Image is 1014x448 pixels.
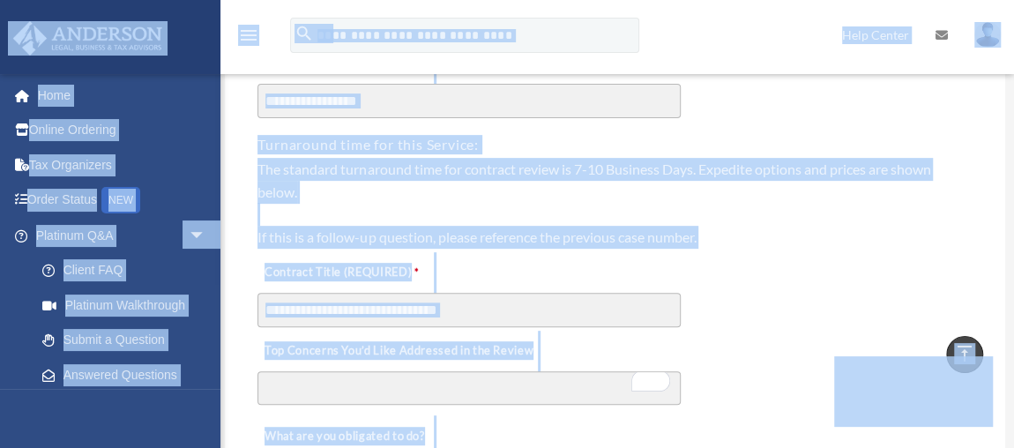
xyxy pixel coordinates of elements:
a: vertical_align_top [946,336,983,373]
label: Top Concerns You’d Like Addressed in the Review [257,339,538,363]
a: Tax Organizers [12,147,233,183]
a: Platinum Q&Aarrow_drop_down [12,218,233,253]
img: User Pic [974,22,1001,48]
a: menu [238,31,259,46]
i: search [295,24,314,43]
a: Client FAQ [25,253,233,288]
div: The standard turnaround time for contract review is 7-10 Business Days. Expedite options and pric... [257,158,972,248]
i: menu [238,25,259,46]
a: Submit a Question [25,323,233,358]
a: Platinum Walkthrough [25,287,233,323]
a: Home [12,78,233,113]
textarea: To enrich screen reader interactions, please activate Accessibility in Grammarly extension settings [257,371,681,405]
span: arrow_drop_down [189,218,224,254]
a: Answered Questions [25,357,233,392]
span: Turnaround time for this Service: [257,136,478,153]
img: Anderson Advisors Platinum Portal [8,21,168,56]
i: vertical_align_top [954,343,975,364]
a: Online Ordering [12,113,233,148]
label: Contract Title (REQUIRED) [257,260,434,285]
div: NEW [101,187,140,213]
a: Order StatusNEW [12,183,233,219]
